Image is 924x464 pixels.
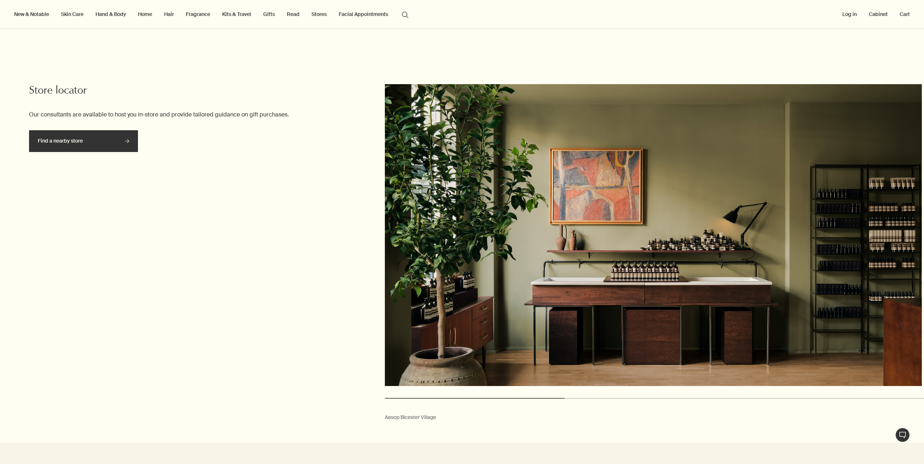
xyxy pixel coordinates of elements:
a: Cabinet [867,9,889,19]
button: Live Assistance [895,428,910,442]
a: Gifts [262,9,276,19]
a: Hand & Body [94,9,127,19]
a: Facial Appointments [337,9,390,19]
a: Skin Care [60,9,85,19]
button: Stores [310,9,328,19]
a: Read [285,9,301,19]
h2: Store locator [29,84,308,99]
button: Open search [399,7,412,21]
p: Our consultants are available to host you in-store and provide tailored guidance on gift purchases. [29,110,308,119]
div: Aesop Bicester Village [385,413,924,421]
button: Log in [841,9,858,19]
img: Aesop Bicester Village store interior. [385,84,922,386]
button: New & Notable [13,9,50,19]
a: Fragrance [184,9,212,19]
a: Home [137,9,154,19]
a: Find a nearby store [29,130,138,152]
button: Cart [898,9,911,19]
a: Hair [163,9,175,19]
a: Kits & Travel [221,9,253,19]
